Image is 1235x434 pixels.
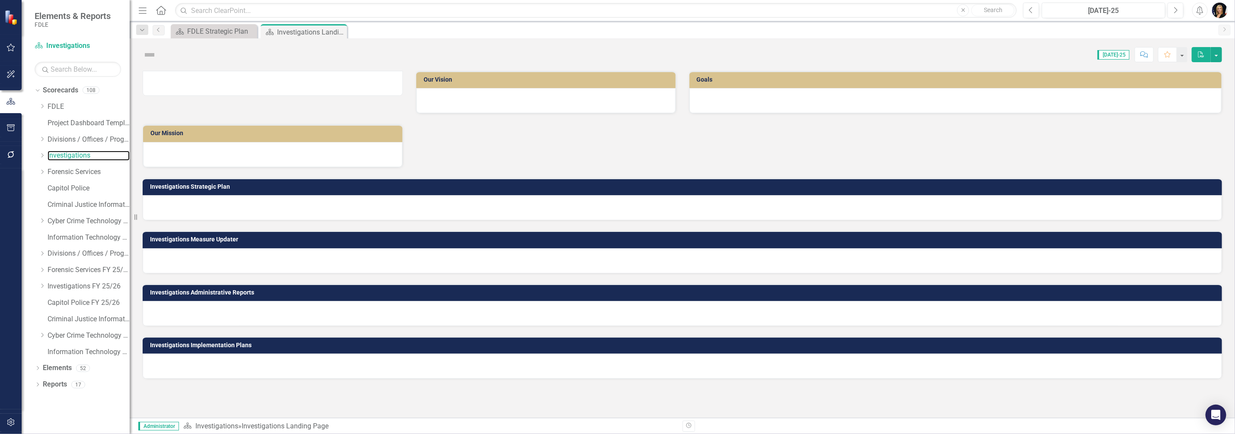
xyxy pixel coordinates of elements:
[35,62,121,77] input: Search Below...
[48,102,130,112] a: FDLE
[195,422,238,430] a: Investigations
[150,289,1218,296] h3: Investigations Administrative Reports
[143,48,156,62] img: Not Defined
[71,381,85,388] div: 17
[150,342,1218,348] h3: Investigations Implementation Plans
[242,422,329,430] div: Investigations Landing Page
[150,184,1218,190] h3: Investigations Strategic Plan
[175,3,1017,18] input: Search ClearPoint...
[43,380,67,390] a: Reports
[1045,6,1162,16] div: [DATE]-25
[48,249,130,259] a: Divisions / Offices / Programs FY 25/26
[1212,3,1228,18] img: Heather Pence
[48,314,130,324] a: Criminal Justice Information Services FY 25/26
[150,130,398,136] h3: Our Mission
[43,363,72,373] a: Elements
[4,10,19,25] img: ClearPoint Strategy
[1098,50,1130,60] span: [DATE]-25
[183,421,676,431] div: »
[424,76,671,83] h3: Our Vision
[984,6,1002,13] span: Search
[48,233,130,243] a: Information Technology Services
[48,151,130,161] a: Investigations
[48,200,130,210] a: Criminal Justice Information Services
[35,21,111,28] small: FDLE
[138,422,179,431] span: Administrator
[697,76,1218,83] h3: Goals
[971,4,1015,16] button: Search
[277,27,345,38] div: Investigations Landing Page
[48,282,130,291] a: Investigations FY 25/26
[48,184,130,193] a: Capitol Police
[83,87,99,94] div: 108
[48,135,130,145] a: Divisions / Offices / Programs
[48,216,130,226] a: Cyber Crime Technology & Telecommunications
[187,26,255,37] div: FDLE Strategic Plan
[48,167,130,177] a: Forensic Services
[1042,3,1165,18] button: [DATE]-25
[35,41,121,51] a: Investigations
[173,26,255,37] a: FDLE Strategic Plan
[150,236,1218,243] h3: Investigations Measure Updater
[43,86,78,95] a: Scorecards
[76,364,90,372] div: 52
[48,298,130,308] a: Capitol Police FY 25/26
[48,331,130,341] a: Cyber Crime Technology & Telecommunications FY25/26
[48,118,130,128] a: Project Dashboard Template
[1206,405,1226,425] div: Open Intercom Messenger
[48,347,130,357] a: Information Technology Services FY 25/26
[48,265,130,275] a: Forensic Services FY 25/26
[35,11,111,21] span: Elements & Reports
